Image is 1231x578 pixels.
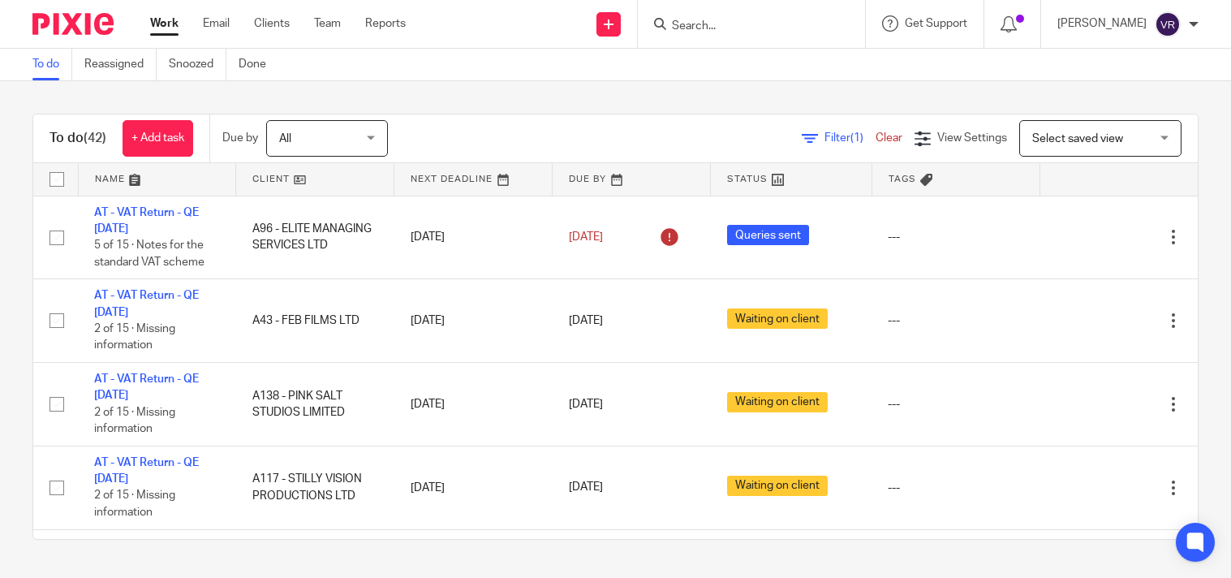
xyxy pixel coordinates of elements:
img: svg%3E [1155,11,1181,37]
span: (42) [84,132,106,144]
span: 2 of 15 · Missing information [94,407,175,435]
a: AT - VAT Return - QE [DATE] [94,457,199,485]
td: A138 - PINK SALT STUDIOS LIMITED [236,363,394,446]
a: Reassigned [84,49,157,80]
a: Clear [876,132,902,144]
img: Pixie [32,13,114,35]
a: Work [150,15,179,32]
span: (1) [850,132,863,144]
a: AT - VAT Return - QE [DATE] [94,373,199,401]
div: --- [888,313,1023,329]
a: Team [314,15,341,32]
span: [DATE] [569,482,603,494]
a: Done [239,49,278,80]
a: To do [32,49,72,80]
span: [DATE] [569,315,603,326]
td: [DATE] [394,196,553,279]
span: Queries sent [727,225,809,245]
td: A96 - ELITE MANAGING SERVICES LTD [236,196,394,279]
span: 2 of 15 · Missing information [94,323,175,352]
span: 5 of 15 · Notes for the standard VAT scheme [94,239,204,268]
div: --- [888,480,1023,496]
span: Waiting on client [727,308,828,329]
span: [DATE] [569,399,603,410]
span: All [279,133,291,144]
td: A43 - FEB FILMS LTD [236,279,394,363]
div: --- [888,229,1023,245]
h1: To do [49,130,106,147]
a: Clients [254,15,290,32]
span: Select saved view [1032,133,1123,144]
a: Snoozed [169,49,226,80]
span: Waiting on client [727,476,828,496]
a: AT - VAT Return - QE [DATE] [94,290,199,317]
span: Waiting on client [727,392,828,412]
p: Due by [222,130,258,146]
div: --- [888,396,1023,412]
input: Search [670,19,816,34]
span: Filter [824,132,876,144]
a: + Add task [123,120,193,157]
td: [DATE] [394,446,553,529]
span: Tags [889,175,916,183]
span: Get Support [905,18,967,29]
span: View Settings [937,132,1007,144]
td: [DATE] [394,363,553,446]
td: A117 - STILLY VISION PRODUCTIONS LTD [236,446,394,529]
a: Email [203,15,230,32]
a: Reports [365,15,406,32]
span: 2 of 15 · Missing information [94,490,175,519]
p: [PERSON_NAME] [1057,15,1147,32]
a: AT - VAT Return - QE [DATE] [94,207,199,235]
td: [DATE] [394,279,553,363]
span: [DATE] [569,231,603,243]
